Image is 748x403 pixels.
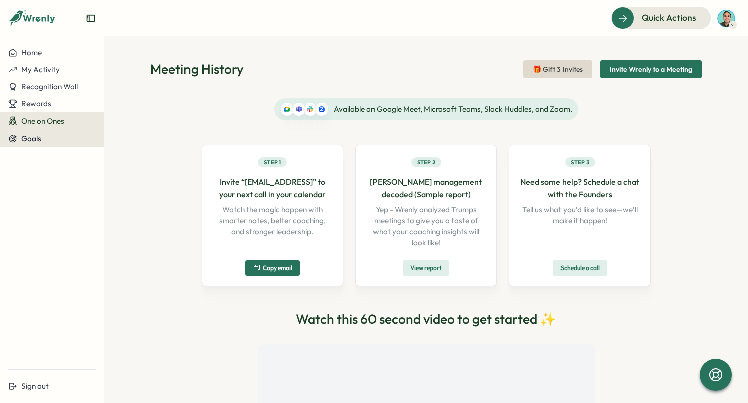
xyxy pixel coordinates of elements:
[519,204,640,226] p: Tell us what you’d like to see—we’ll make it happen!
[21,82,78,91] span: Recognition Wall
[296,310,556,328] h2: Watch this 60 second video to get started ✨
[610,61,692,78] span: Invite Wrenly to a Meeting
[642,11,696,24] span: Quick Actions
[519,176,640,201] p: Need some help? Schedule a chat with the Founders
[263,265,292,271] span: Copy email
[523,60,592,78] button: 🎁 Gift 3 Invites
[366,204,487,248] p: Yep - Wrenly analyzed Trumps meetings to give you a taste of what your coaching insights will loo...
[533,61,583,78] span: 🎁 Gift 3 Invites
[403,260,449,276] button: View report
[21,133,41,143] span: Goals
[212,176,333,201] p: Invite “[EMAIL_ADDRESS]” to your next call in your calendar
[21,65,60,74] span: My Activity
[21,99,51,108] span: Rewards
[600,60,702,78] button: Invite Wrenly to a Meeting
[560,261,600,275] span: Schedule a call
[571,158,589,167] span: Step 3
[86,13,96,23] button: Expand sidebar
[366,176,487,201] p: [PERSON_NAME] management decoded (Sample report)
[410,261,442,275] span: View report
[245,260,300,276] button: Copy email
[150,60,244,78] h1: Meeting History
[334,104,572,115] span: Available on Google Meet, Microsoft Teams, Slack Huddles, and Zoom.
[611,7,711,29] button: Quick Actions
[21,48,42,57] span: Home
[717,9,736,28] img: Miguel Zeballos-Vargas
[264,158,281,167] span: Step 1
[417,158,436,167] span: Step 2
[21,116,64,126] span: One on Ones
[21,381,49,391] span: Sign out
[553,260,607,276] button: Schedule a call
[212,204,333,237] p: Watch the magic happen with smarter notes, better coaching, and stronger leadership.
